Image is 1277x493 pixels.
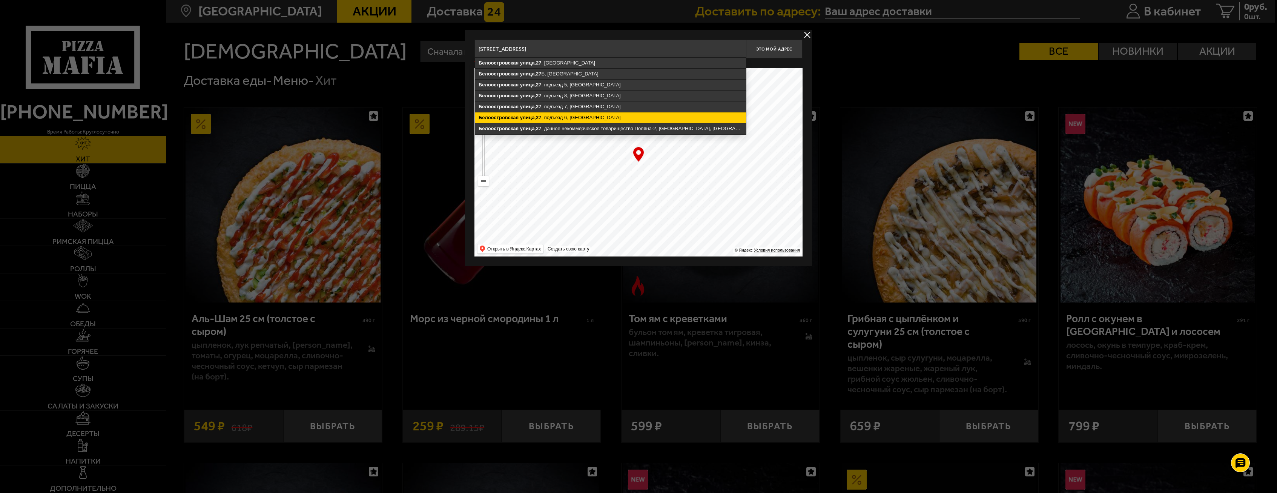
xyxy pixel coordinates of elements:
[479,104,519,109] ymaps: Белоостровская
[475,69,746,79] ymaps: , Б, [GEOGRAPHIC_DATA]
[487,244,541,253] ymaps: Открыть в Яндекс.Картах
[479,93,519,98] ymaps: Белоостровская
[735,248,753,252] ymaps: © Яндекс
[477,244,543,253] ymaps: Открыть в Яндекс.Картах
[520,104,535,109] ymaps: улица
[475,101,746,112] ymaps: , , подъезд 7, [GEOGRAPHIC_DATA]
[479,82,519,88] ymaps: Белоостровская
[536,93,541,98] ymaps: 27
[474,60,581,66] p: Укажите дом на карте или в поле ввода
[546,246,591,252] a: Создать свою карту
[479,60,519,66] ymaps: Белоостровская
[520,82,535,88] ymaps: улица
[756,47,792,52] span: Это мой адрес
[475,112,746,123] ymaps: , , подъезд 6, [GEOGRAPHIC_DATA]
[475,123,746,134] ymaps: , , дачное некоммерческое товарищество Поляна-2, [GEOGRAPHIC_DATA], [GEOGRAPHIC_DATA], [GEOGRAPHI...
[479,115,519,120] ymaps: Белоостровская
[479,126,519,131] ymaps: Белоостровская
[536,104,541,109] ymaps: 27
[479,71,519,77] ymaps: Белоостровская
[536,71,541,77] ymaps: 27
[803,30,812,40] button: delivery type
[536,115,541,120] ymaps: 27
[746,40,803,58] button: Это мой адрес
[520,60,535,66] ymaps: улица
[520,71,535,77] ymaps: улица
[520,115,535,120] ymaps: улица
[754,248,800,252] a: Условия использования
[475,80,746,90] ymaps: , , подъезд 5, [GEOGRAPHIC_DATA]
[475,58,746,68] ymaps: , , [GEOGRAPHIC_DATA]
[475,91,746,101] ymaps: , , подъезд 8, [GEOGRAPHIC_DATA]
[536,126,541,131] ymaps: 27
[536,82,541,88] ymaps: 27
[474,40,746,58] input: Введите адрес доставки
[520,126,535,131] ymaps: улица
[520,93,535,98] ymaps: улица
[536,60,541,66] ymaps: 27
